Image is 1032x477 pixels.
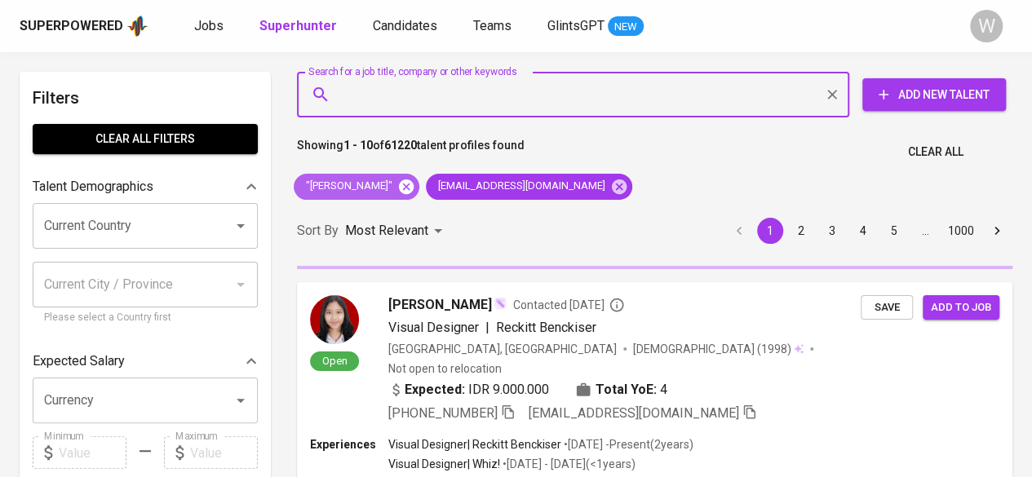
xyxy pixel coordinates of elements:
[343,139,373,152] b: 1 - 10
[345,216,448,246] div: Most Relevant
[194,18,224,33] span: Jobs
[861,295,913,320] button: Save
[33,170,258,203] div: Talent Demographics
[33,124,258,154] button: Clear All filters
[126,14,148,38] img: app logo
[561,436,693,453] p: • [DATE] - Present ( 2 years )
[229,214,252,237] button: Open
[473,18,512,33] span: Teams
[194,16,227,37] a: Jobs
[190,436,258,469] input: Value
[862,78,1006,111] button: Add New Talent
[426,174,632,200] div: [EMAIL_ADDRESS][DOMAIN_NAME]
[788,218,814,244] button: Go to page 2
[259,18,337,33] b: Superhunter
[908,142,963,162] span: Clear All
[850,218,876,244] button: Go to page 4
[46,129,245,149] span: Clear All filters
[660,380,667,400] span: 4
[596,380,657,400] b: Total YoE:
[44,310,246,326] p: Please select a Country first
[473,16,515,37] a: Teams
[373,16,441,37] a: Candidates
[881,218,907,244] button: Go to page 5
[633,341,757,357] span: [DEMOGRAPHIC_DATA]
[931,298,991,317] span: Add to job
[33,177,153,197] p: Talent Demographics
[608,19,644,35] span: NEW
[426,179,615,194] span: [EMAIL_ADDRESS][DOMAIN_NAME]
[388,295,492,315] span: [PERSON_NAME]
[388,405,498,421] span: [PHONE_NUMBER]
[633,341,804,357] div: (1998)
[388,320,479,335] span: Visual Designer
[923,295,999,320] button: Add to job
[609,297,625,313] svg: By Batam recruiter
[297,221,339,241] p: Sort By
[20,14,148,38] a: Superpoweredapp logo
[496,320,596,335] span: Reckitt Benckiser
[384,139,417,152] b: 61220
[984,218,1010,244] button: Go to next page
[529,405,739,421] span: [EMAIL_ADDRESS][DOMAIN_NAME]
[33,345,258,378] div: Expected Salary
[547,18,605,33] span: GlintsGPT
[229,389,252,412] button: Open
[821,83,844,106] button: Clear
[373,18,437,33] span: Candidates
[513,297,625,313] span: Contacted [DATE]
[724,218,1012,244] nav: pagination navigation
[310,436,388,453] p: Experiences
[310,295,359,344] img: 5b1ffd2fcf1e18c29784ff34007eefb8.jpg
[819,218,845,244] button: Go to page 3
[485,318,489,338] span: |
[500,456,636,472] p: • [DATE] - [DATE] ( <1 years )
[405,380,465,400] b: Expected:
[388,436,561,453] p: Visual Designer | Reckitt Benckiser
[33,351,125,371] p: Expected Salary
[294,179,402,194] span: "[PERSON_NAME]"
[297,137,525,167] p: Showing of talent profiles found
[33,85,258,111] h6: Filters
[547,16,644,37] a: GlintsGPT NEW
[869,298,905,317] span: Save
[294,174,419,200] div: "[PERSON_NAME]"
[388,360,502,377] p: Not open to relocation
[494,297,507,310] img: magic_wand.svg
[388,456,500,472] p: Visual Designer | Whiz!
[875,85,993,105] span: Add New Talent
[59,436,126,469] input: Value
[757,218,783,244] button: page 1
[388,380,549,400] div: IDR 9.000.000
[901,137,970,167] button: Clear All
[259,16,340,37] a: Superhunter
[912,223,938,239] div: …
[970,10,1003,42] div: W
[943,218,979,244] button: Go to page 1000
[388,341,617,357] div: [GEOGRAPHIC_DATA], [GEOGRAPHIC_DATA]
[20,17,123,36] div: Superpowered
[345,221,428,241] p: Most Relevant
[316,354,354,368] span: Open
